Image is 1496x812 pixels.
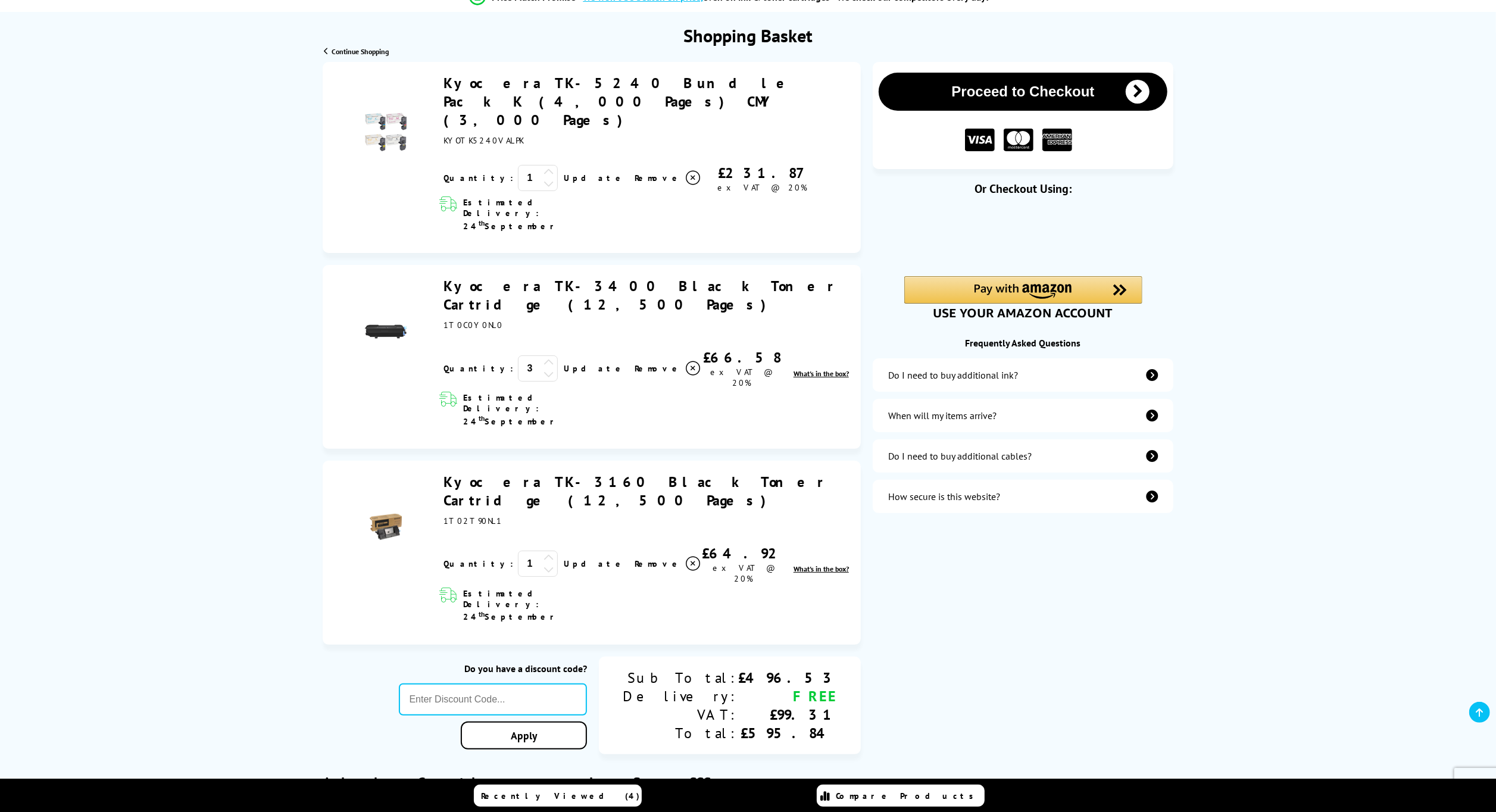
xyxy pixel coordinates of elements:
img: Kyocera TK-3160 Black Toner Cartridge (12,500 Pages) [365,506,407,548]
sup: th [479,610,485,619]
input: Enter Discount Code... [399,683,587,716]
span: Quantity: [444,173,513,183]
span: Quantity: [444,363,513,374]
div: £496.53 [738,669,837,687]
a: Recently Viewed (4) [474,785,642,807]
a: secure-website [873,480,1173,513]
a: Update [564,173,625,183]
a: Kyocera TK-5240 Bundle Pack K (4,000 Pages) CMY (3,000 Pages) [444,74,797,129]
iframe: PayPal [904,216,1142,256]
span: Estimated Delivery: 24 September [463,392,605,427]
div: VAT: [623,705,738,724]
span: Quantity: [444,558,513,569]
a: Kyocera TK-3400 Black Toner Cartridge (12,500 Pages) [444,277,838,314]
span: 1T02T90NL1 [444,516,502,526]
span: ex VAT @ 20% [713,563,775,584]
div: Do I need to buy additional cables? [888,450,1032,462]
span: ex VAT @ 20% [717,182,807,193]
div: £64.92 [702,544,786,563]
a: additional-cables [873,439,1173,473]
img: MASTER CARD [1004,129,1033,152]
div: How secure is this website? [888,491,1000,502]
button: Proceed to Checkout [879,73,1167,111]
div: FREE [738,687,837,705]
sup: th [479,414,485,423]
img: Kyocera TK-5240 Bundle Pack K (4,000 Pages) CMY (3,000 Pages) [365,111,407,153]
div: Amazon Pay - Use your Amazon account [904,276,1142,318]
a: additional-ink [873,358,1173,392]
a: Delete item from your basket [635,360,702,377]
span: What's in the box? [794,369,849,378]
img: American Express [1042,129,1072,152]
h1: Shopping Basket [683,24,813,47]
a: Update [564,558,625,569]
a: lnk_inthebox [794,369,849,378]
div: Total: [623,724,738,742]
div: £595.84 [738,724,837,742]
span: ex VAT @ 20% [711,367,773,388]
a: Kyocera TK-3160 Black Toner Cartridge (12,500 Pages) [444,473,828,510]
span: What's in the box? [794,564,849,573]
div: £66.58 [702,348,782,367]
div: Do I need to buy additional ink? [888,369,1018,381]
a: lnk_inthebox [794,564,849,573]
div: When will my items arrive? [888,410,997,421]
a: Compare Products [817,785,985,807]
sup: th [479,218,485,227]
a: items-arrive [873,399,1173,432]
div: Or Checkout Using: [873,181,1173,196]
span: Estimated Delivery: 24 September [463,588,605,623]
a: Delete item from your basket [635,555,702,573]
div: Frequently Asked Questions [873,337,1173,349]
div: Delivery: [623,687,738,705]
a: Update [564,363,625,374]
div: Sub Total: [623,669,738,687]
span: 1T0C0Y0NL0 [444,320,503,330]
span: Continue Shopping [332,47,389,56]
a: Delete item from your basket [635,169,702,187]
span: Compare Products [836,791,980,801]
div: Do you have a discount code? [399,663,587,674]
img: VISA [965,129,995,152]
div: £231.87 [702,164,823,182]
span: Remove [635,173,682,183]
a: Apply [461,722,587,749]
span: Estimated Delivery: 24 September [463,197,605,232]
img: Kyocera TK-3400 Black Toner Cartridge (12,500 Pages) [365,311,407,352]
span: Remove [635,363,682,374]
span: Remove [635,558,682,569]
span: KYOTK5240VALPK [444,135,523,146]
div: £99.31 [738,705,837,724]
span: Recently Viewed (4) [481,791,640,801]
a: Continue Shopping [324,47,389,56]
